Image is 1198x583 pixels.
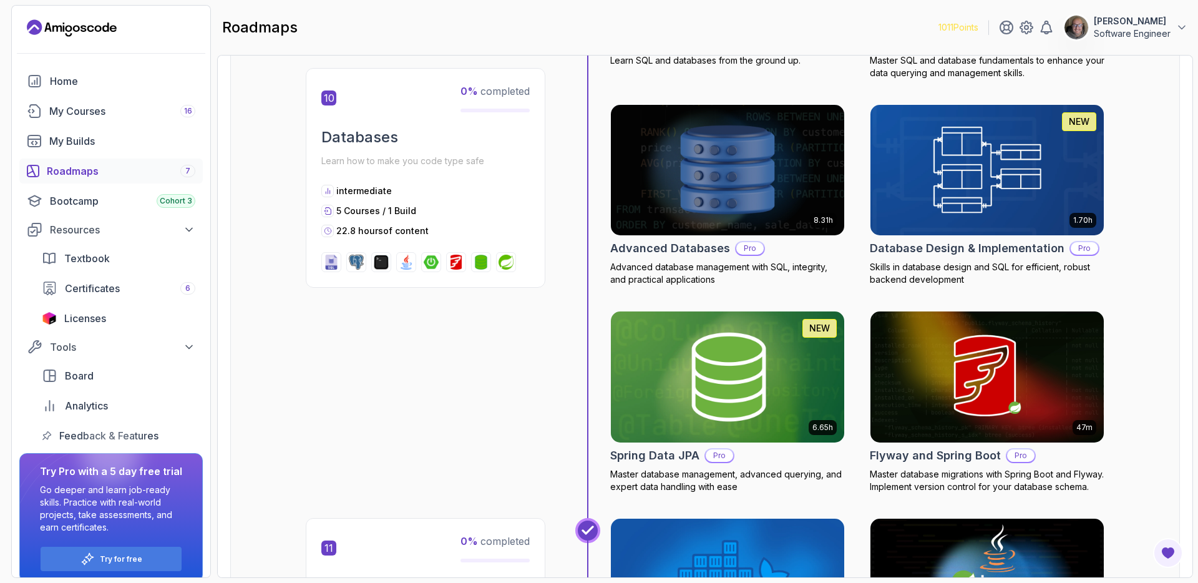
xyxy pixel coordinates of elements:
span: Feedback & Features [59,428,158,443]
p: Pro [1007,449,1035,462]
p: 47m [1076,423,1093,433]
p: Master SQL and database fundamentals to enhance your data querying and management skills. [870,54,1104,79]
p: Pro [1071,242,1098,255]
p: Pro [736,242,764,255]
a: Landing page [27,18,117,38]
p: 6.65h [812,423,833,433]
img: flyway logo [449,255,464,270]
span: 0 % [460,535,478,547]
p: intermediate [336,185,392,197]
img: sql logo [324,255,339,270]
a: home [19,69,203,94]
div: Roadmaps [47,164,195,179]
span: Licenses [64,311,106,326]
h2: Flyway and Spring Boot [870,447,1001,464]
p: Master database management, advanced querying, and expert data handling with ease [610,468,845,493]
span: Certificates [65,281,120,296]
p: NEW [1069,115,1089,128]
a: builds [19,129,203,154]
a: certificates [34,276,203,301]
a: roadmaps [19,159,203,184]
p: 1.70h [1073,215,1093,225]
button: user profile image[PERSON_NAME]Software Engineer [1064,15,1188,40]
span: 10 [321,91,336,105]
span: Textbook [64,251,110,266]
div: Tools [50,340,195,355]
h2: roadmaps [222,17,298,37]
p: Advanced database management with SQL, integrity, and practical applications [610,261,845,286]
span: 6 [185,283,190,293]
img: spring-boot logo [424,255,439,270]
div: Bootcamp [50,194,195,208]
span: 5 Courses [336,205,380,216]
img: Spring Data JPA card [611,311,844,443]
img: jetbrains icon [42,312,57,325]
p: 8.31h [814,215,833,225]
div: Resources [50,222,195,237]
img: Flyway and Spring Boot card [870,311,1104,443]
p: 22.8 hours of content [336,225,429,237]
h2: Database Design & Implementation [870,240,1064,257]
span: Board [65,368,94,383]
p: 1011 Points [938,21,978,34]
button: Try for free [40,546,182,572]
button: Open Feedback Button [1153,538,1183,568]
span: completed [460,535,530,547]
p: Go deeper and learn job-ready skills. Practice with real-world projects, take assessments, and ea... [40,484,182,534]
p: Pro [706,449,733,462]
a: board [34,363,203,388]
span: Cohort 3 [160,196,192,206]
a: Database Design & Implementation card1.70hNEWDatabase Design & ImplementationProSkills in databas... [870,104,1104,287]
p: Learn SQL and databases from the ground up. [610,54,845,67]
h2: Spring Data JPA [610,447,699,464]
a: analytics [34,393,203,418]
a: Try for free [100,554,142,564]
a: Advanced Databases card8.31hAdvanced DatabasesProAdvanced database management with SQL, integrity... [610,104,845,287]
img: user profile image [1064,16,1088,39]
a: courses [19,99,203,124]
p: [PERSON_NAME] [1094,15,1171,27]
span: completed [460,85,530,97]
button: Resources [19,218,203,241]
span: 7 [185,166,190,176]
a: Flyway and Spring Boot card47mFlyway and Spring BootProMaster database migrations with Spring Boo... [870,311,1104,493]
div: Home [50,74,195,89]
p: Learn how to make you code type safe [321,152,530,170]
p: Skills in database design and SQL for efficient, robust backend development [870,261,1104,286]
span: / 1 Build [382,205,416,216]
a: bootcamp [19,189,203,213]
img: spring-data-jpa logo [474,255,489,270]
h2: Databases [321,127,530,147]
span: Analytics [65,398,108,413]
div: My Courses [49,104,195,119]
div: My Builds [49,134,195,149]
a: feedback [34,423,203,448]
a: Spring Data JPA card6.65hNEWSpring Data JPAProMaster database management, advanced querying, and ... [610,311,845,493]
img: terminal logo [374,255,389,270]
img: Advanced Databases card [611,105,844,236]
p: Software Engineer [1094,27,1171,40]
img: Database Design & Implementation card [870,105,1104,236]
p: Master database migrations with Spring Boot and Flyway. Implement version control for your databa... [870,468,1104,493]
span: 0 % [460,85,478,97]
h2: Advanced Databases [610,240,730,257]
img: spring logo [499,255,514,270]
img: java logo [399,255,414,270]
img: postgres logo [349,255,364,270]
button: Tools [19,336,203,358]
p: NEW [809,322,830,335]
a: textbook [34,246,203,271]
span: 11 [321,541,336,556]
span: 16 [184,106,192,116]
a: licenses [34,306,203,331]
